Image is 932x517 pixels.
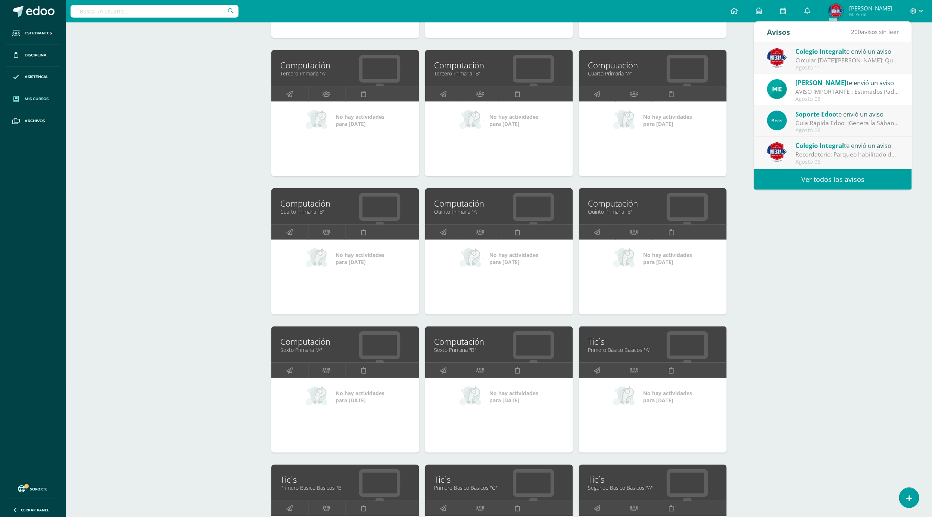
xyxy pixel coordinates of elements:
a: Computación [434,198,564,209]
img: no_activities_small.png [613,109,638,131]
a: Primero Básico Basicos "B" [281,485,410,492]
a: Mis cursos [6,88,60,110]
div: Agosto 06 [795,127,899,134]
span: Soporte [30,486,48,492]
span: Colegio Integral [795,141,844,150]
span: No hay actividades para [DATE] [489,390,538,404]
span: No hay actividades para [DATE] [336,251,384,266]
a: Ver todos los avisos [754,169,912,190]
img: c105304d023d839b59a15d0bf032229d.png [767,79,787,99]
span: No hay actividades para [DATE] [643,390,692,404]
img: no_activities_small.png [306,109,330,131]
span: avisos sin leer [851,28,899,36]
img: no_activities_small.png [306,386,330,408]
img: 3d8ecf278a7f74c562a74fe44b321cd5.png [767,48,787,68]
div: te envió un aviso [795,140,899,150]
span: Estudiantes [25,30,52,36]
div: Agosto 06 [795,159,899,165]
a: Computación [281,336,410,347]
span: [PERSON_NAME] [795,78,847,87]
a: Computación [588,198,717,209]
div: Circular 11 de agosto 2025: Querida comunidad educativa, te trasladamos este PDF con la circular ... [795,56,899,65]
span: Colegio Integral [795,47,844,56]
a: Tic´s [588,474,717,486]
input: Busca un usuario... [71,5,239,18]
a: Tic´s [434,474,564,486]
span: [PERSON_NAME] [849,4,892,12]
span: Mis cursos [25,96,49,102]
div: AVISO IMPORTANTE : Estimados Padres de Familia, es un gusto saludarles. El motivo de la presente ... [795,87,899,96]
span: No hay actividades para [DATE] [643,113,692,127]
img: no_activities_small.png [613,247,638,270]
a: Computación [588,59,717,71]
a: Sexto Primaria "A" [281,346,410,353]
a: Soporte [9,483,57,493]
img: no_activities_small.png [306,247,330,270]
img: no_activities_small.png [459,386,484,408]
a: Tercero Primaria "A" [281,70,410,77]
span: No hay actividades para [DATE] [489,113,538,127]
span: Archivos [25,118,45,124]
a: Cuarto Primaria "B" [281,208,410,215]
div: Agosto 08 [795,96,899,102]
span: No hay actividades para [DATE] [489,251,538,266]
img: e4bfb1306657ee1b3f04ec402857feb8.png [767,111,787,130]
a: Computación [434,59,564,71]
a: Estudiantes [6,22,60,44]
a: Archivos [6,110,60,132]
a: Tic´s [281,474,410,486]
div: te envió un aviso [795,109,899,119]
div: te envió un aviso [795,46,899,56]
span: Soporte Edoo [795,110,836,118]
img: 3d8ecf278a7f74c562a74fe44b321cd5.png [767,142,787,162]
div: Guía Rápida Edoo: ¡Genera la Sábana de tu Curso en Pocos Pasos!: En Edoo, buscamos facilitar la a... [795,119,899,127]
a: Computación [434,336,564,347]
span: No hay actividades para [DATE] [336,390,384,404]
a: Computación [281,198,410,209]
span: Asistencia [25,74,48,80]
a: Sexto Primaria "B" [434,346,564,353]
span: No hay actividades para [DATE] [643,251,692,266]
span: Disciplina [25,52,47,58]
img: no_activities_small.png [613,386,638,408]
img: 6567dd4201f82c4dcbe86bc0297fb11a.png [829,4,844,19]
span: Cerrar panel [21,507,49,513]
img: no_activities_small.png [459,247,484,270]
a: Quinto Primaria "B" [588,208,717,215]
a: Cuarto Primaria "A" [588,70,717,77]
a: Primero Básico Basicos "C" [434,485,564,492]
a: Tic´s [588,336,717,347]
a: Primero Básico Basicos "A" [588,346,717,353]
span: 200 [851,28,861,36]
a: Segundo Básico Basicos "A" [588,485,717,492]
a: Tercero Primaria "B" [434,70,564,77]
span: Mi Perfil [849,11,892,18]
div: te envió un aviso [795,78,899,87]
a: Computación [281,59,410,71]
img: no_activities_small.png [459,109,484,131]
div: Avisos [767,22,790,42]
div: Recordatorio: Parqueo habilitado durante la feria de negocios para 3° y 4° primaria, será por el ... [795,150,899,159]
span: No hay actividades para [DATE] [336,113,384,127]
a: Disciplina [6,44,60,66]
a: Quinto Primaria "A" [434,208,564,215]
a: Asistencia [6,66,60,89]
div: Agosto 11 [795,65,899,71]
